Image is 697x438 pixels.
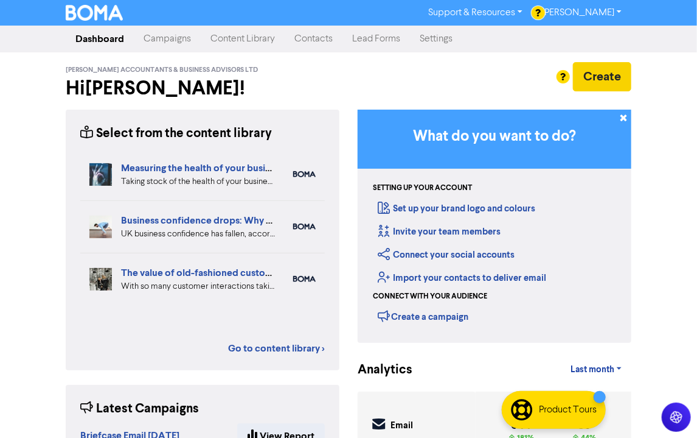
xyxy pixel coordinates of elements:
a: Measuring the health of your business with ratio measures [121,162,372,174]
div: UK business confidence has fallen, according to recent results from the FSB. But despite the chal... [121,228,275,241]
iframe: Chat Widget [636,380,697,438]
a: Connect your social accounts [378,249,515,261]
img: boma [293,224,316,230]
a: Content Library [201,27,285,51]
a: Business confidence drops: Why UK SMEs need to remain agile [121,214,394,227]
a: Last month [561,358,631,382]
div: Setting up your account [373,183,472,194]
h3: What do you want to do? [376,128,613,146]
div: Analytics [358,361,388,380]
div: Create a campaign [378,307,468,325]
a: Import your contacts to deliver email [378,272,546,284]
div: Connect with your audience [373,291,487,302]
div: Select from the content library [80,124,272,143]
a: The value of old-fashioned customer service: getting data insights [121,267,406,279]
a: Support & Resources [418,3,532,23]
img: boma [293,276,316,283]
img: BOMA Logo [66,5,123,21]
a: Dashboard [66,27,134,51]
a: [PERSON_NAME] [532,3,631,23]
span: [PERSON_NAME] Accountants & Business Advisors Ltd [66,66,258,74]
a: Contacts [285,27,342,51]
h2: Hi [PERSON_NAME] ! [66,77,339,100]
div: Getting Started in BOMA [358,110,631,343]
img: boma_accounting [293,171,316,178]
a: Invite your team members [378,226,501,238]
a: Go to content library > [228,341,325,356]
a: Set up your brand logo and colours [378,203,535,214]
a: Settings [410,27,462,51]
div: Email [390,419,413,433]
div: Latest Campaigns [80,400,199,419]
span: Last month [570,364,614,375]
a: Campaigns [134,27,201,51]
div: 644 [506,420,536,430]
button: Create [573,62,631,91]
div: With so many customer interactions taking place online, your online customer service has to be fi... [121,280,275,293]
a: Lead Forms [342,27,410,51]
div: Taking stock of the health of your business allows for more effective planning, early warning abo... [121,175,275,188]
